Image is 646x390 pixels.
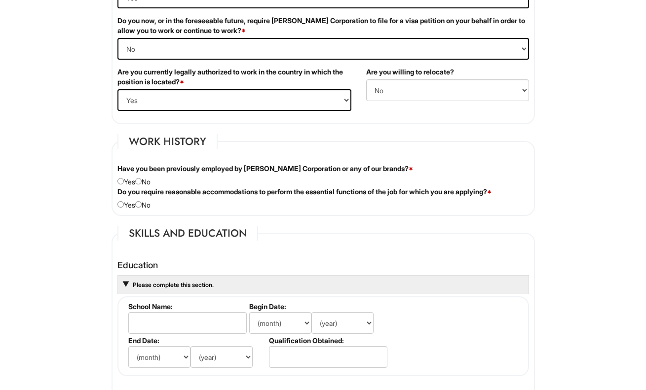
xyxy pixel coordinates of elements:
div: Yes No [110,187,536,210]
select: (Yes / No) [117,89,351,111]
label: Are you willing to relocate? [366,67,454,77]
legend: Work History [117,134,218,149]
label: Begin Date: [249,302,386,311]
legend: Skills and Education [117,226,258,241]
label: School Name: [128,302,245,311]
label: Do you now, or in the foreseeable future, require [PERSON_NAME] Corporation to file for a visa pe... [117,16,529,35]
label: Are you currently legally authorized to work in the country in which the position is located? [117,67,351,87]
a: Please complete this section. [132,281,214,288]
select: (Yes / No) [366,79,529,101]
label: Have you been previously employed by [PERSON_NAME] Corporation or any of our brands? [117,164,413,174]
h4: Education [117,260,529,270]
div: Yes No [110,164,536,187]
label: End Date: [128,336,265,345]
select: (Yes / No) [117,38,529,60]
label: Qualification Obtained: [269,336,386,345]
label: Do you require reasonable accommodations to perform the essential functions of the job for which ... [117,187,492,197]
